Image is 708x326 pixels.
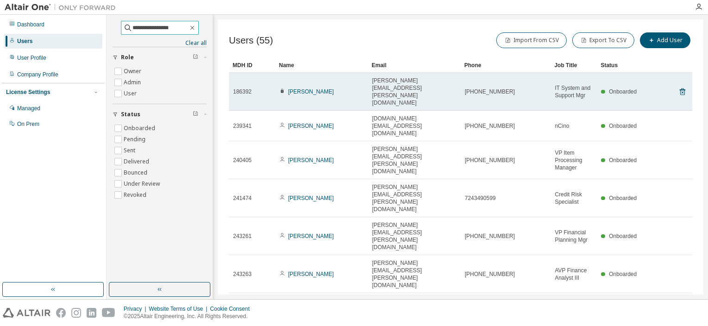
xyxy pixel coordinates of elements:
span: Credit Risk Specialist [555,191,593,206]
img: linkedin.svg [87,308,96,318]
div: Users [17,38,32,45]
div: Cookie Consent [210,305,255,313]
img: facebook.svg [56,308,66,318]
div: Privacy [124,305,149,313]
button: Role [113,47,207,68]
a: [PERSON_NAME] [288,123,334,129]
span: Onboarded [609,123,637,129]
div: Website Terms of Use [149,305,210,313]
button: Add User [640,32,690,48]
span: 186392 [233,88,252,95]
span: Onboarded [609,233,637,239]
span: VP Financial Planning Mgr [555,229,593,244]
img: youtube.svg [102,308,115,318]
button: Import From CSV [496,32,567,48]
span: Clear filter [193,54,198,61]
div: User Profile [17,54,46,62]
a: [PERSON_NAME] [288,233,334,239]
label: Pending [124,134,147,145]
label: Revoked [124,189,148,201]
div: Phone [464,58,547,73]
label: Admin [124,77,143,88]
span: [PERSON_NAME][EMAIL_ADDRESS][PERSON_NAME][DOMAIN_NAME] [372,183,456,213]
label: User [124,88,139,99]
img: Altair One [5,3,120,12]
span: Status [121,111,140,118]
label: Delivered [124,156,151,167]
div: Status [601,58,639,73]
label: Sent [124,145,137,156]
span: 7243490599 [465,194,496,202]
label: Under Review [124,178,162,189]
span: IT System and Support Mgr [555,84,593,99]
span: [PHONE_NUMBER] [465,157,515,164]
a: [PERSON_NAME] [288,195,334,201]
span: [PERSON_NAME][EMAIL_ADDRESS][PERSON_NAME][DOMAIN_NAME] [372,145,456,175]
span: [PHONE_NUMBER] [465,122,515,130]
label: Onboarded [124,123,157,134]
div: On Prem [17,120,39,128]
div: Name [279,58,364,73]
span: nCino [555,122,569,130]
div: Dashboard [17,21,44,28]
span: Role [121,54,134,61]
div: Company Profile [17,71,58,78]
button: Export To CSV [572,32,634,48]
a: [PERSON_NAME] [288,157,334,163]
span: [PHONE_NUMBER] [465,270,515,278]
p: © 2025 Altair Engineering, Inc. All Rights Reserved. [124,313,255,320]
a: Clear all [113,39,207,47]
label: Bounced [124,167,149,178]
span: VP Item Processing Manager [555,149,593,171]
span: 243263 [233,270,252,278]
a: [PERSON_NAME] [288,271,334,277]
span: Onboarded [609,195,637,201]
span: Onboarded [609,271,637,277]
img: altair_logo.svg [3,308,51,318]
div: Job Title [554,58,593,73]
span: 239341 [233,122,252,130]
span: Onboarded [609,157,637,163]
span: [PERSON_NAME][EMAIL_ADDRESS][PERSON_NAME][DOMAIN_NAME] [372,77,456,107]
span: [PERSON_NAME][EMAIL_ADDRESS][PERSON_NAME][DOMAIN_NAME] [372,259,456,289]
span: Clear filter [193,111,198,118]
div: License Settings [6,88,50,96]
span: 241474 [233,194,252,202]
span: [DOMAIN_NAME][EMAIL_ADDRESS][DOMAIN_NAME] [372,115,456,137]
div: Email [372,58,457,73]
div: Managed [17,105,40,112]
span: 240405 [233,157,252,164]
span: [PHONE_NUMBER] [465,88,515,95]
button: Status [113,104,207,125]
span: AVP Finance Analyst III [555,267,593,282]
span: [PERSON_NAME][EMAIL_ADDRESS][PERSON_NAME][DOMAIN_NAME] [372,221,456,251]
div: MDH ID [233,58,272,73]
span: 243261 [233,232,252,240]
a: [PERSON_NAME] [288,88,334,95]
img: instagram.svg [71,308,81,318]
span: [PHONE_NUMBER] [465,232,515,240]
label: Owner [124,66,143,77]
span: Users (55) [229,35,273,46]
span: Onboarded [609,88,637,95]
